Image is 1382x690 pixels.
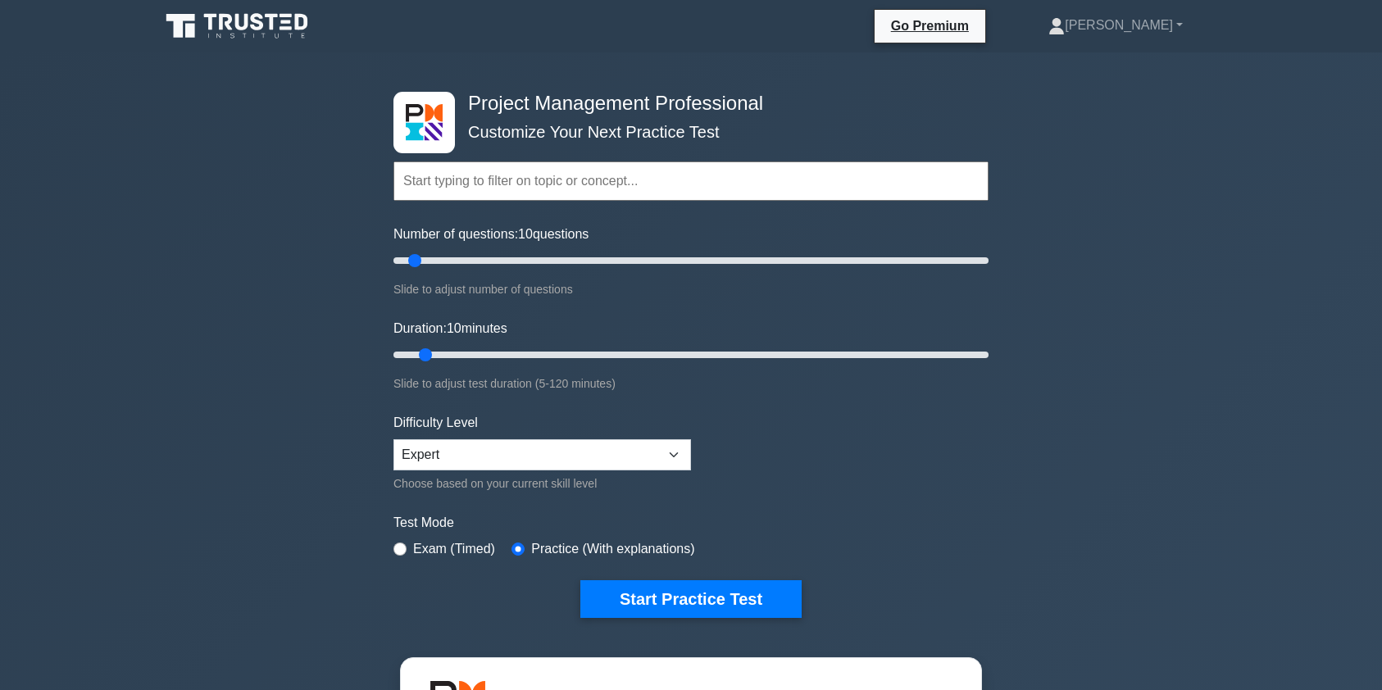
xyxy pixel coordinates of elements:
label: Difficulty Level [393,413,478,433]
span: 10 [447,321,461,335]
button: Start Practice Test [580,580,802,618]
a: [PERSON_NAME] [1009,9,1222,42]
input: Start typing to filter on topic or concept... [393,161,989,201]
div: Slide to adjust number of questions [393,279,989,299]
span: 10 [518,227,533,241]
label: Practice (With explanations) [531,539,694,559]
label: Test Mode [393,513,989,533]
div: Slide to adjust test duration (5-120 minutes) [393,374,989,393]
div: Choose based on your current skill level [393,474,691,493]
label: Exam (Timed) [413,539,495,559]
h4: Project Management Professional [461,92,908,116]
label: Number of questions: questions [393,225,589,244]
label: Duration: minutes [393,319,507,338]
a: Go Premium [881,16,979,36]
